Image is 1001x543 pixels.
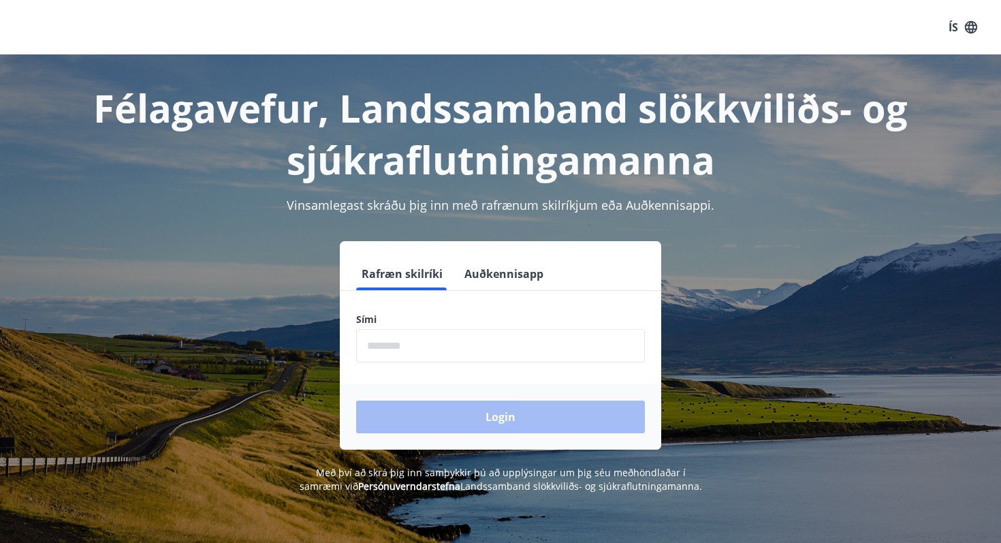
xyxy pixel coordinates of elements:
[356,258,448,290] button: Rafræn skilríki
[300,466,702,493] span: Með því að skrá þig inn samþykkir þú að upplýsingar um þig séu meðhöndlaðar í samræmi við Landssa...
[356,313,645,326] label: Sími
[27,82,974,185] h1: Félagavefur, Landssamband slökkviliðs- og sjúkraflutningamanna
[941,15,985,40] button: ÍS
[287,197,714,213] span: Vinsamlegast skráðu þig inn með rafrænum skilríkjum eða Auðkennisappi.
[459,258,549,290] button: Auðkennisapp
[358,480,460,493] a: Persónuverndarstefna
